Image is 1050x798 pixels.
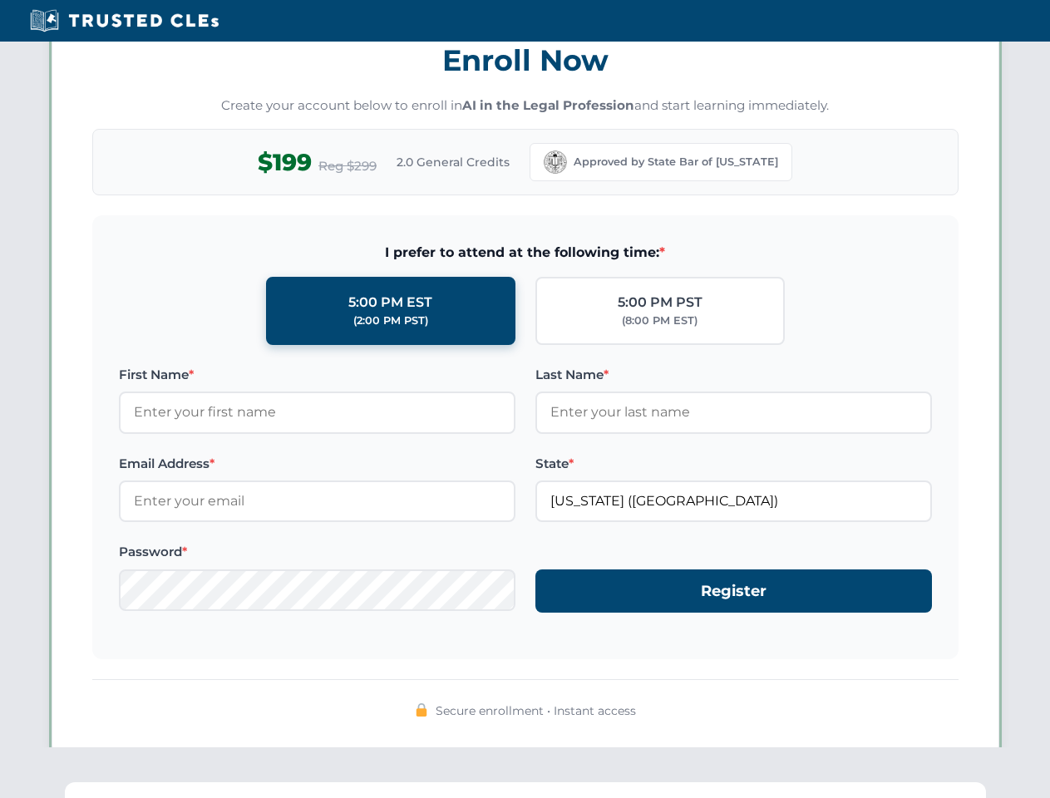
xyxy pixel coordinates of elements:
[535,365,932,385] label: Last Name
[462,97,634,113] strong: AI in the Legal Profession
[535,454,932,474] label: State
[25,8,224,33] img: Trusted CLEs
[544,150,567,174] img: California Bar
[618,292,702,313] div: 5:00 PM PST
[119,392,515,433] input: Enter your first name
[119,454,515,474] label: Email Address
[535,392,932,433] input: Enter your last name
[258,144,312,181] span: $199
[574,154,778,170] span: Approved by State Bar of [US_STATE]
[348,292,432,313] div: 5:00 PM EST
[622,313,698,329] div: (8:00 PM EST)
[119,480,515,522] input: Enter your email
[353,313,428,329] div: (2:00 PM PST)
[436,702,636,720] span: Secure enrollment • Instant access
[119,542,515,562] label: Password
[119,242,932,264] span: I prefer to attend at the following time:
[119,365,515,385] label: First Name
[397,153,510,171] span: 2.0 General Credits
[535,480,932,522] input: California (CA)
[535,569,932,613] button: Register
[318,156,377,176] span: Reg $299
[92,34,959,86] h3: Enroll Now
[415,703,428,717] img: 🔒
[92,96,959,116] p: Create your account below to enroll in and start learning immediately.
